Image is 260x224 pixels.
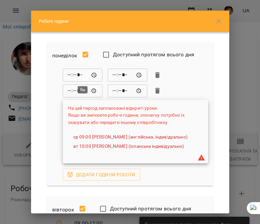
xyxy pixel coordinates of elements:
[110,205,191,213] span: Доступний протягом всього дня
[68,171,135,179] span: Додати години роботи
[153,86,163,96] button: Видалити
[73,143,184,150] a: вт 10:00 [PERSON_NAME] (іспанська індивідуально)
[153,70,163,80] button: Видалити
[63,84,102,97] div: Від
[73,134,188,140] a: ср 09:00 [PERSON_NAME] (англійська, індивідуально)
[68,105,185,125] span: На цей період заплановані відкриті уроки. Якщо ви змінюєте робочі години, спочатку потрібно їх ск...
[113,51,194,59] span: Доступний протягом всього дня
[52,205,74,214] h6: вівторок
[63,169,141,181] button: Додати години роботи
[108,84,147,97] div: До
[52,51,77,60] h6: понеділок
[108,69,147,82] div: До
[31,11,229,32] div: Робочі години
